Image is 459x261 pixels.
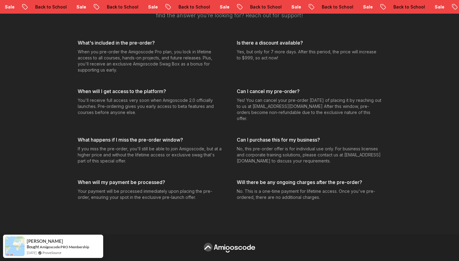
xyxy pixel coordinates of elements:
h3: When will I get access to the platform? [78,88,222,95]
p: Back to School [158,4,200,10]
h3: What happens if I miss the pre-order window? [78,136,222,143]
h3: Can I purchase this for my business? [237,136,381,143]
h3: Can I cancel my pre-order? [237,88,381,95]
p: Sale [128,4,148,10]
p: Back to School [302,4,343,10]
h3: Is there a discount available? [237,39,381,46]
p: Sale [415,4,434,10]
p: Sale [56,4,76,10]
span: [DATE] [27,250,36,255]
p: Sale [343,4,362,10]
p: Yes! You can cancel your pre-order [DATE] of placing it by reaching out to us at [EMAIL_ADDRESS][... [237,97,381,122]
p: When you pre-order the Amigoscode Pro plan, you lock in lifetime access to all courses, hands-on ... [78,49,222,73]
span: Bought [27,244,39,249]
p: No, this pre-order offer is for individual use only. For business licenses and corporate training... [237,146,381,164]
h3: What's included in the pre-order? [78,39,222,46]
a: Amigoscode PRO Membership [40,245,89,249]
a: ProveSource [42,250,61,255]
p: If you miss the pre-order, you'll still be able to join Amigoscode, but at a higher price and wit... [78,146,222,164]
p: Back to School [87,4,128,10]
h3: When will my payment be processed? [78,179,222,186]
p: Back to School [373,4,415,10]
p: Back to School [15,4,56,10]
h3: Will there be any ongoing charges after the pre-order? [237,179,381,186]
p: Yes, but only for 7 more days. After this period, the price will increase to $999, so act now! [237,49,381,61]
p: Sale [200,4,219,10]
p: No. This is a one-time payment for lifetime access. Once you've pre-ordered, there are no additio... [237,188,381,200]
span: [PERSON_NAME] [27,239,63,244]
p: You'll receive full access very soon when Amigoscode 2.0 officially launches. Pre-ordering gives ... [78,97,222,115]
p: Back to School [230,4,271,10]
img: provesource social proof notification image [5,236,25,256]
p: Sale [271,4,291,10]
p: Your payment will be processed immediately upon placing the pre-order, ensuring your spot in the ... [78,188,222,200]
